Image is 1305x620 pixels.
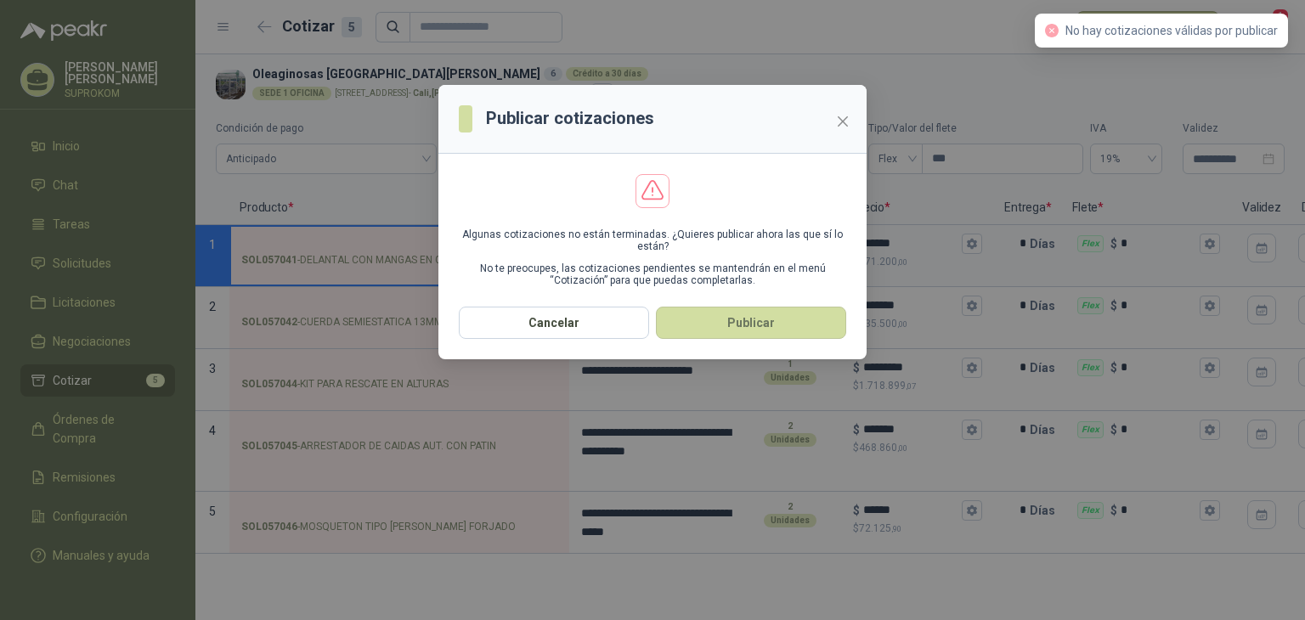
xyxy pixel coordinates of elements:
button: Cancelar [459,307,649,339]
span: close [836,115,850,128]
h3: Publicar cotizaciones [486,105,654,132]
p: No te preocupes, las cotizaciones pendientes se mantendrán en el menú “Cotización” para que pueda... [459,262,846,286]
p: Algunas cotizaciones no están terminadas. ¿Quieres publicar ahora las que sí lo están? [459,228,846,252]
button: Close [829,108,856,135]
button: Publicar [656,307,846,339]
